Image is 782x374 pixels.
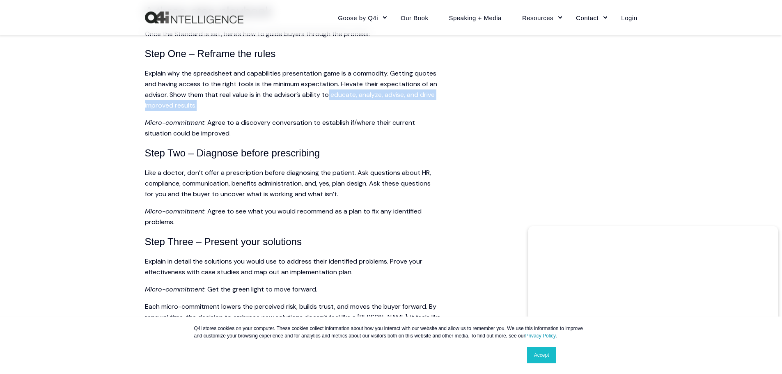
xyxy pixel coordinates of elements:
[145,284,440,295] p: : Get the green light to move forward.
[145,11,243,24] a: Back to Home
[145,117,440,139] p: : Agree to a discovery conversation to establish if/where their current situation could be improved.
[145,234,440,250] h4: Step Three – Present your solutions
[145,256,440,278] p: Explain in detail the solutions you would use to address their identified problems. Prove your ef...
[145,206,440,227] p: : Agree to see what you would recommend as a plan to fix any identified problems.
[145,11,243,24] img: Q4intelligence, LLC logo
[145,207,204,216] em: Micro-commitment
[145,145,440,161] h4: Step Two – Diagnose before prescribing
[145,118,204,127] em: Micro-commitment
[527,347,556,363] a: Accept
[194,325,588,340] p: Q4i stores cookies on your computer. These cookies collect information about how you interact wit...
[528,226,778,370] iframe: Popup CTA
[145,301,440,333] p: Each micro-commitment lowers the perceived risk, builds trust, and moves the buyer forward. By re...
[145,68,440,111] p: Explain why the spreadsheet and capabilities presentation game is a commodity. Getting quotes and...
[145,285,204,294] i: Micro-commitment
[145,46,440,62] h4: Step One – Reframe the rules
[145,167,440,200] p: Like a doctor, don’t offer a prescription before diagnosing the patient. Ask questions about HR, ...
[525,333,555,339] a: Privacy Policy
[145,30,370,38] span: Once the Standard is set, here’s how to guide buyers through the process:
